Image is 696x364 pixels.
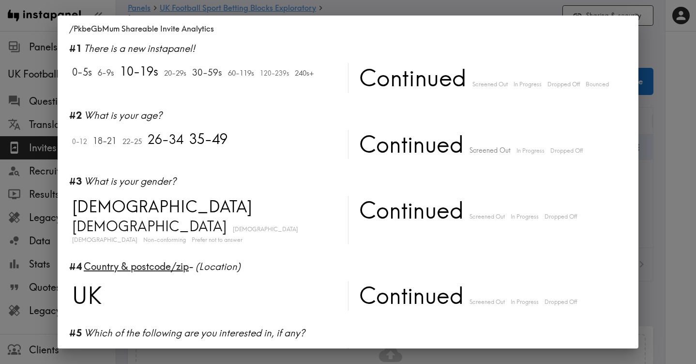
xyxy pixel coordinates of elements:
b: #5 [69,326,82,340]
span: Screened Out [467,298,505,306]
span: Continued [357,196,464,225]
span: 10-19s [118,63,158,79]
span: [DEMOGRAPHIC_DATA] [70,196,252,217]
span: In Progress [514,146,545,155]
span: [DEMOGRAPHIC_DATA] [70,236,137,244]
span: In Progress [508,212,539,221]
span: (Location) [196,260,627,273]
span: Which of the following are you interested in, if any? [84,326,627,340]
span: 60-119s [226,68,254,79]
span: Bounced [583,80,609,89]
span: 0-5s [70,65,92,79]
span: 35-49 [187,130,227,148]
span: Screened Out [467,212,505,221]
span: Country & postcode/zip [84,260,189,273]
b: #3 [69,174,82,188]
span: What is your gender? [84,174,627,188]
span: In Progress [511,80,542,89]
span: Screened Out [467,145,511,155]
span: There is a new instapanel! [84,42,627,55]
span: 240s+ [292,68,314,79]
span: 26-34 [145,131,183,148]
span: 20-29s [162,68,186,79]
span: What is your age? [84,109,627,122]
span: Continued [357,130,464,159]
b: #2 [69,109,82,122]
b: #4 [69,260,82,273]
span: Dropped Off [542,298,577,306]
span: 120-239s [257,68,289,78]
b: #1 [69,42,82,55]
span: 6-9s [95,67,114,79]
span: Continued [357,63,467,93]
span: 30-59s [190,66,222,79]
span: Non-conforming [141,236,186,244]
span: 22-25 [120,136,142,147]
span: [DEMOGRAPHIC_DATA] [230,225,298,234]
span: 18-21 [91,135,117,147]
span: Dropped Off [545,80,580,89]
span: Dropped Off [542,212,577,221]
span: 0-12 [70,137,87,146]
h2: /PkbeGbMum Shareable Invite Analytics [58,16,638,42]
span: Continued [357,281,464,310]
span: Screened Out [470,80,508,89]
span: Prefer not to answer [189,236,242,244]
span: [DEMOGRAPHIC_DATA] [70,217,227,236]
span: Dropped Off [548,146,583,155]
span: UK [70,281,102,310]
span: In Progress [508,298,539,306]
div: - [69,260,627,273]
